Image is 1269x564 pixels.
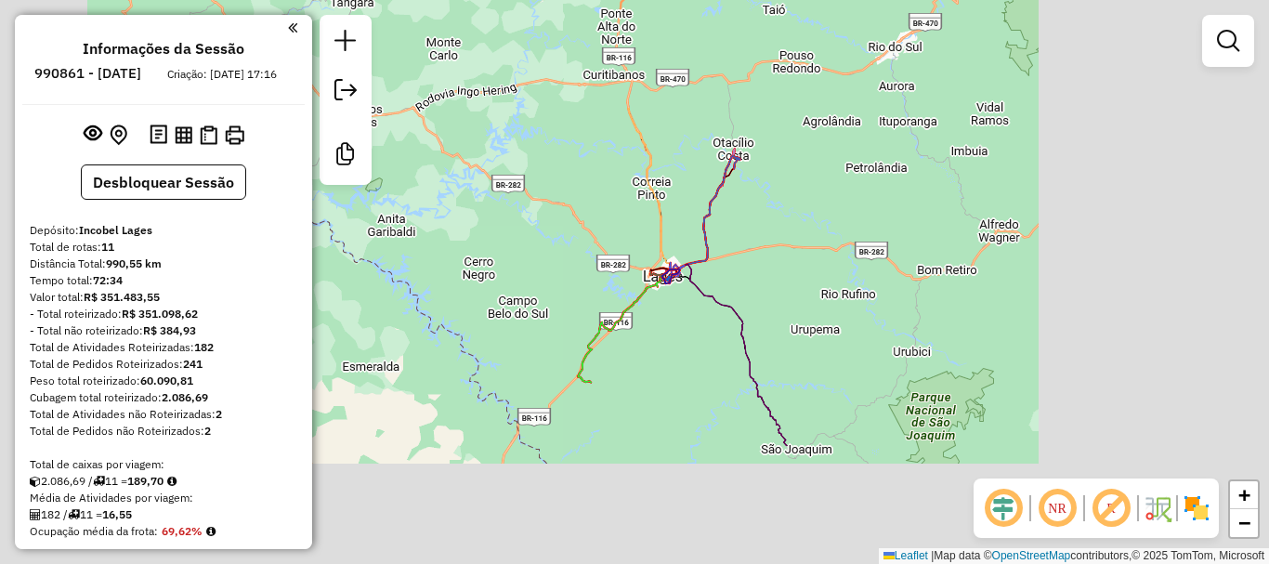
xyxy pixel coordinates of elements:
button: Exibir sessão original [80,120,106,150]
img: Exibir/Ocultar setores [1182,493,1211,523]
strong: Incobel Lages [79,223,152,237]
div: Peso total roteirizado: [30,373,297,389]
div: - Total não roteirizado: [30,322,297,339]
div: - Total roteirizado: [30,306,297,322]
img: Fluxo de ruas [1143,493,1172,523]
a: Nova sessão e pesquisa [327,22,364,64]
a: Exibir filtros [1210,22,1247,59]
strong: 72:34 [93,273,123,287]
strong: 60.090,81 [140,374,193,387]
a: Zoom in [1230,481,1258,509]
span: Ocupação média da frota: [30,524,158,538]
strong: 2.086,69 [162,390,208,404]
div: Valor total: [30,289,297,306]
div: Tempo total: [30,272,297,289]
a: Zoom out [1230,509,1258,537]
button: Logs desbloquear sessão [146,121,171,150]
h6: 990861 - [DATE] [34,65,141,82]
button: Visualizar Romaneio [196,122,221,149]
strong: R$ 351.483,55 [84,290,160,304]
a: Clique aqui para minimizar o painel [288,17,297,38]
div: Criação: [DATE] 17:16 [160,66,284,83]
strong: 2 [216,407,222,421]
a: Exportar sessão [327,72,364,113]
h4: Informações da Sessão [83,40,244,58]
i: Total de rotas [93,476,105,487]
strong: 990,55 km [106,256,162,270]
i: Meta Caixas/viagem: 1,00 Diferença: 188,70 [167,476,177,487]
span: Exibir rótulo [1089,486,1133,531]
button: Centralizar mapa no depósito ou ponto de apoio [106,121,131,150]
button: Visualizar relatório de Roteirização [171,122,196,147]
strong: R$ 351.098,62 [122,307,198,321]
div: 2.086,69 / 11 = [30,473,297,490]
strong: 2 [204,424,211,438]
span: − [1238,511,1250,534]
a: Criar modelo [327,136,364,177]
i: Total de Atividades [30,509,41,520]
div: Total de Atividades não Roteirizadas: [30,406,297,423]
div: Total de rotas: [30,239,297,256]
div: Total de caixas por viagem: [30,456,297,473]
span: Ocultar deslocamento [981,486,1026,531]
em: Média calculada utilizando a maior ocupação (%Peso ou %Cubagem) de cada rota da sessão. Rotas cro... [206,526,216,537]
strong: 11 [101,240,114,254]
div: Distância Total: [30,256,297,272]
span: Ocultar NR [1035,486,1079,531]
div: Total de Pedidos Roteirizados: [30,356,297,373]
strong: R$ 384,93 [143,323,196,337]
strong: 69,62% [162,524,203,538]
div: 182 / 11 = [30,506,297,523]
div: Cubagem total roteirizado: [30,389,297,406]
i: Total de rotas [68,509,80,520]
a: OpenStreetMap [992,549,1071,562]
button: Imprimir Rotas [221,122,248,149]
a: Leaflet [883,549,928,562]
div: Map data © contributors,© 2025 TomTom, Microsoft [879,548,1269,564]
div: Total de Pedidos não Roteirizados: [30,423,297,439]
strong: 16,55 [102,507,132,521]
strong: 182 [194,340,214,354]
strong: 241 [183,357,203,371]
span: | [931,549,934,562]
span: + [1238,483,1250,506]
i: Cubagem total roteirizado [30,476,41,487]
button: Desbloquear Sessão [81,164,246,200]
div: Total de Atividades Roteirizadas: [30,339,297,356]
div: Média de Atividades por viagem: [30,490,297,506]
div: Depósito: [30,222,297,239]
strong: 189,70 [127,474,164,488]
